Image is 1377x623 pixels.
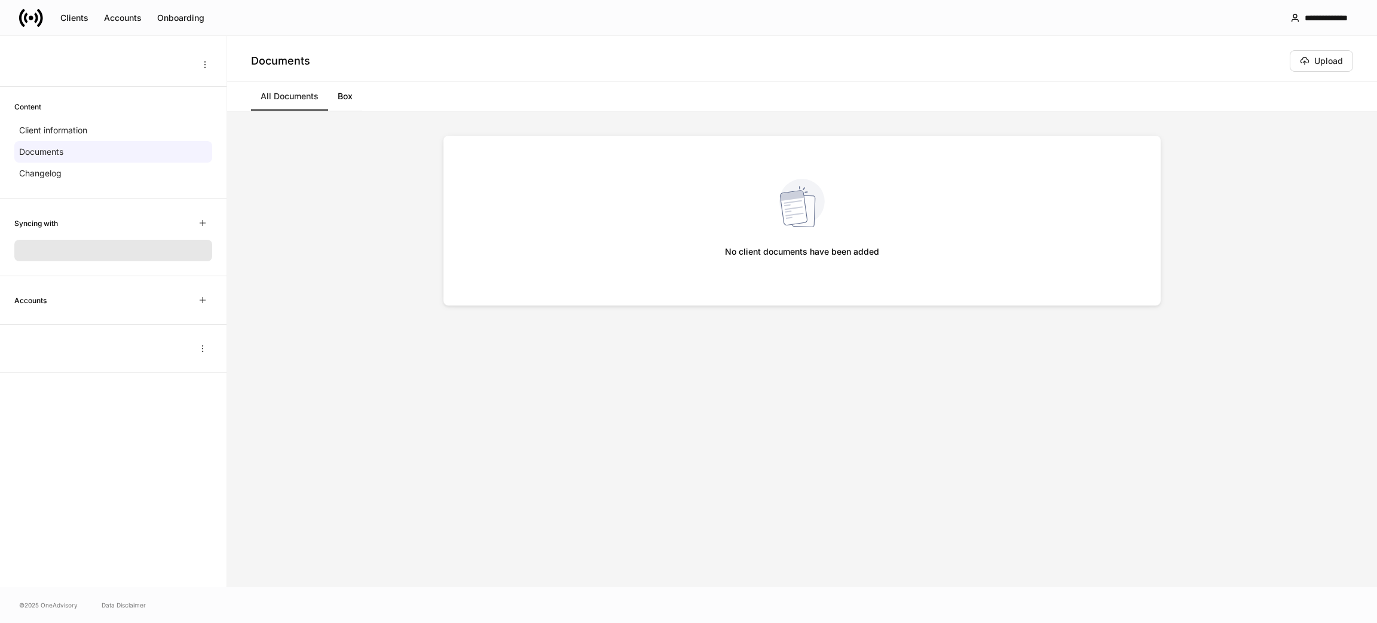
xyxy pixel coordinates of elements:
button: Upload [1290,50,1353,72]
a: Data Disclaimer [102,600,146,610]
div: Onboarding [157,12,204,24]
div: Upload [1314,55,1343,67]
a: All Documents [251,82,328,111]
h6: Accounts [14,295,47,306]
span: © 2025 OneAdvisory [19,600,78,610]
a: Documents [14,141,212,163]
h6: Syncing with [14,218,58,229]
h6: Content [14,101,41,112]
h4: Documents [251,54,310,68]
button: Onboarding [149,8,212,28]
div: Clients [60,12,88,24]
button: Clients [53,8,96,28]
a: Client information [14,120,212,141]
p: Changelog [19,167,62,179]
div: Accounts [104,12,142,24]
p: Documents [19,146,63,158]
p: Client information [19,124,87,136]
a: Changelog [14,163,212,184]
a: Box [328,82,362,111]
button: Accounts [96,8,149,28]
h5: No client documents have been added [725,241,879,262]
